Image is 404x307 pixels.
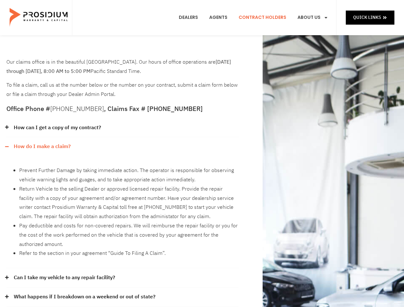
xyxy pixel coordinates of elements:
[6,118,239,138] div: How can I get a copy of my contract?
[19,185,239,221] li: Return Vehicle to the selling Dealer or approved licensed repair facility. Provide the repair fac...
[174,6,203,29] a: Dealers
[14,292,155,302] a: What happens if I breakdown on a weekend or out of state?
[6,58,239,76] p: Our claims office is in the beautiful [GEOGRAPHIC_DATA]. Our hours of office operations are Pacif...
[6,58,231,75] b: [DATE] through [DATE], 8:00 AM to 5:00 PM
[19,221,239,249] li: Pay deductible and costs for non-covered repairs. We will reimburse the repair facility or you fo...
[174,6,333,29] nav: Menu
[50,104,104,114] a: [PHONE_NUMBER]
[6,106,239,112] h5: Office Phone # , Claims Fax # [PHONE_NUMBER]
[6,156,239,268] div: How do I make a claim?
[6,268,239,287] div: Can I take my vehicle to any repair facility?
[6,287,239,307] div: What happens if I breakdown on a weekend or out of state?
[346,11,394,24] a: Quick Links
[234,6,291,29] a: Contract Holders
[19,166,239,185] li: Prevent Further Damage by taking immediate action. The operator is responsible for observing vehi...
[14,123,101,132] a: How can I get a copy of my contract?
[6,58,239,99] div: To file a claim, call us at the number below or the number on your contract, submit a claim form ...
[353,13,381,21] span: Quick Links
[14,142,71,151] a: How do I make a claim?
[6,137,239,156] div: How do I make a claim?
[293,6,333,29] a: About Us
[19,249,239,258] li: Refer to the section in your agreement “Guide To Filing A Claim”.
[204,6,232,29] a: Agents
[14,273,115,282] a: Can I take my vehicle to any repair facility?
